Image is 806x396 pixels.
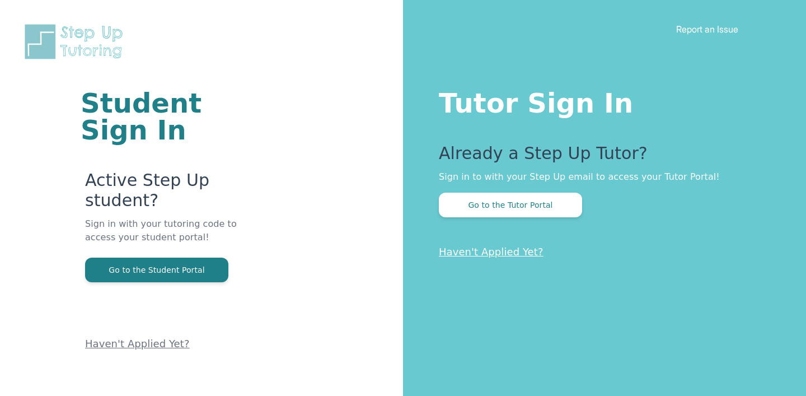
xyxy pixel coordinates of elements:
p: Already a Step Up Tutor? [439,143,761,170]
a: Report an Issue [676,24,738,35]
a: Go to the Tutor Portal [439,199,582,210]
img: Step Up Tutoring horizontal logo [22,22,130,61]
a: Haven't Applied Yet? [85,338,190,350]
p: Sign in with your tutoring code to access your student portal! [85,217,269,258]
a: Go to the Student Portal [85,264,228,275]
button: Go to the Student Portal [85,258,228,282]
h1: Tutor Sign In [439,85,761,117]
p: Sign in to with your Step Up email to access your Tutor Portal! [439,170,761,184]
h1: Student Sign In [81,90,269,143]
p: Active Step Up student? [85,170,269,217]
button: Go to the Tutor Portal [439,193,582,217]
a: Haven't Applied Yet? [439,246,543,258]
